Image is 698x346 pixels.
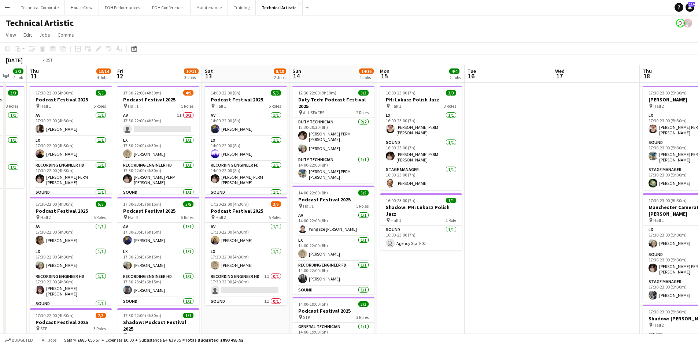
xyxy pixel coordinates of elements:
app-user-avatar: Abby Hubbard [676,19,685,27]
h1: Technical Artistic [6,18,74,29]
span: Budgeted [12,338,33,343]
button: FOH Performances [99,0,146,15]
div: Salary £885 656.57 + Expenses £0.00 + Subsistence £4 839.35 = [64,337,243,343]
button: Technical Artistic [256,0,303,15]
div: [DATE] [6,56,23,64]
button: House Crew [65,0,99,15]
a: View [3,30,19,40]
span: All jobs [40,337,58,343]
span: Comms [58,31,74,38]
a: Edit [21,30,35,40]
button: Technical Corporate [15,0,65,15]
button: Budgeted [4,336,34,344]
button: Training [228,0,256,15]
a: 114 [686,3,694,12]
button: FOH Conferences [146,0,191,15]
div: BST [45,57,53,63]
span: Jobs [39,31,50,38]
a: Jobs [36,30,53,40]
app-user-avatar: Zubair PERM Dhalla [683,19,692,27]
a: Comms [55,30,77,40]
span: View [6,31,16,38]
span: Total Budgeted £890 495.92 [185,337,243,343]
button: Maintenance [191,0,228,15]
span: 114 [688,2,695,7]
span: Edit [23,31,32,38]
